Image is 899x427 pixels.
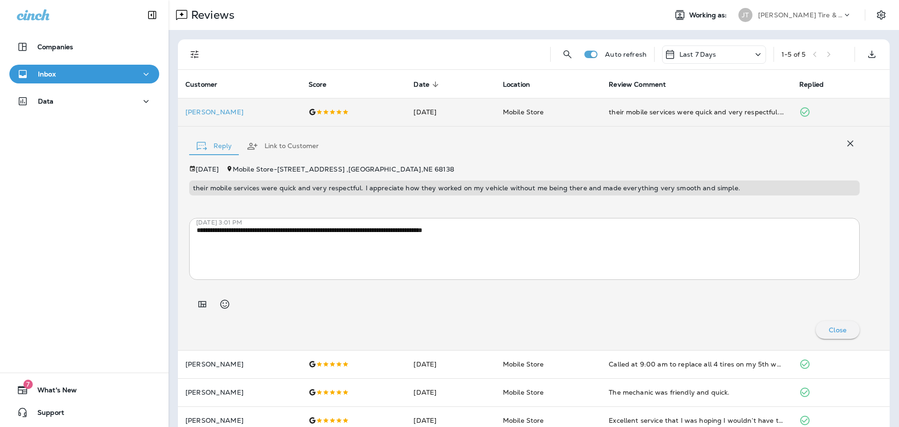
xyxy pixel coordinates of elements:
span: Working as: [689,11,729,19]
span: Mobile Store - [STREET_ADDRESS] , [GEOGRAPHIC_DATA] , NE 68138 [233,165,454,173]
span: Date [413,81,429,89]
button: Collapse Sidebar [139,6,165,24]
button: 7What's New [9,381,159,399]
button: Settings [873,7,890,23]
div: Called at 9:00 am to replace all 4 tires on my 5th wheel on side and they were there by 11:30. Wo... [609,360,784,369]
p: [DATE] 3:01 PM [196,219,867,226]
span: Location [503,81,530,89]
button: Inbox [9,65,159,83]
p: Auto refresh [605,51,647,58]
div: The mechanic was friendly and quick. [609,388,784,397]
p: Close [829,326,847,334]
button: Export as CSV [862,45,881,64]
span: Mobile Store [503,360,544,368]
p: Inbox [38,70,56,78]
p: [PERSON_NAME] [185,108,294,116]
p: Reviews [187,8,235,22]
button: Close [816,321,860,339]
button: Companies [9,37,159,56]
p: [PERSON_NAME] Tire & Auto [758,11,842,19]
span: Replied [799,81,824,89]
td: [DATE] [406,98,495,126]
p: Data [38,97,54,105]
p: [PERSON_NAME] [185,389,294,396]
span: Support [28,409,64,420]
p: [PERSON_NAME] [185,417,294,424]
span: Mobile Store [503,416,544,425]
button: Filters [185,45,204,64]
button: Support [9,403,159,422]
p: Last 7 Days [679,51,716,58]
div: Excellent service that I was hoping I wouldn’t have to do, but he was very professional and took ... [609,416,784,425]
div: their mobile services were quick and very respectful. I appreciate how they worked on my vehicle ... [609,107,784,117]
span: Mobile Store [503,108,544,116]
button: Data [9,92,159,111]
button: Reply [189,129,239,163]
span: Customer [185,81,217,89]
span: Review Comment [609,80,678,89]
span: Location [503,80,542,89]
p: [PERSON_NAME] [185,360,294,368]
span: Replied [799,80,836,89]
span: 7 [23,380,33,389]
span: Score [309,81,327,89]
span: Customer [185,80,229,89]
div: 1 - 5 of 5 [781,51,805,58]
span: Score [309,80,339,89]
span: Mobile Store [503,388,544,397]
button: Select an emoji [215,295,234,314]
td: [DATE] [406,350,495,378]
span: What's New [28,386,77,397]
p: [DATE] [196,165,219,173]
div: JT [738,8,752,22]
p: Companies [37,43,73,51]
span: Review Comment [609,81,666,89]
button: Search Reviews [558,45,577,64]
span: Date [413,80,442,89]
button: Add in a premade template [193,295,212,314]
button: Link to Customer [239,129,326,163]
div: Click to view Customer Drawer [185,108,294,116]
td: [DATE] [406,378,495,406]
p: their mobile services were quick and very respectful. I appreciate how they worked on my vehicle ... [193,184,856,192]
